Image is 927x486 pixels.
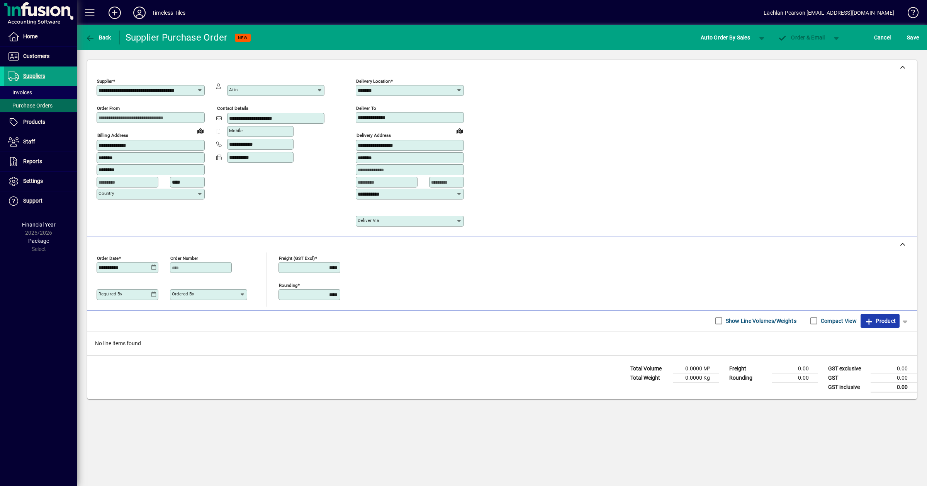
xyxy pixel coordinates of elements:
[229,128,243,133] mat-label: Mobile
[701,31,750,44] span: Auto Order By Sales
[279,255,315,261] mat-label: Freight (GST excl)
[824,364,871,373] td: GST exclusive
[626,364,673,373] td: Total Volume
[725,364,772,373] td: Freight
[102,6,127,20] button: Add
[902,2,917,27] a: Knowledge Base
[77,31,120,44] app-page-header-button: Back
[872,31,893,44] button: Cancel
[279,282,297,288] mat-label: Rounding
[229,87,238,92] mat-label: Attn
[907,34,910,41] span: S
[697,31,754,44] button: Auto Order By Sales
[864,315,896,327] span: Product
[194,124,207,137] a: View on map
[626,373,673,382] td: Total Weight
[774,31,829,44] button: Order & Email
[170,255,198,261] mat-label: Order number
[772,364,818,373] td: 0.00
[23,53,49,59] span: Customers
[871,382,917,392] td: 0.00
[356,106,376,111] mat-label: Deliver To
[724,317,796,325] label: Show Line Volumes/Weights
[172,291,194,297] mat-label: Ordered by
[23,138,35,145] span: Staff
[356,78,390,84] mat-label: Delivery Location
[778,34,825,41] span: Order & Email
[861,314,900,328] button: Product
[23,178,43,184] span: Settings
[98,191,114,196] mat-label: Country
[4,86,77,99] a: Invoices
[23,73,45,79] span: Suppliers
[725,373,772,382] td: Rounding
[85,34,111,41] span: Back
[824,373,871,382] td: GST
[874,31,891,44] span: Cancel
[4,152,77,171] a: Reports
[772,373,818,382] td: 0.00
[238,35,248,40] span: NEW
[871,364,917,373] td: 0.00
[8,102,53,109] span: Purchase Orders
[871,373,917,382] td: 0.00
[152,7,185,19] div: Timeless Tiles
[4,99,77,112] a: Purchase Orders
[824,382,871,392] td: GST inclusive
[905,31,921,44] button: Save
[4,27,77,46] a: Home
[126,31,228,44] div: Supplier Purchase Order
[358,218,379,223] mat-label: Deliver via
[87,332,917,355] div: No line items found
[23,119,45,125] span: Products
[819,317,857,325] label: Compact View
[83,31,113,44] button: Back
[673,364,719,373] td: 0.0000 M³
[673,373,719,382] td: 0.0000 Kg
[97,78,113,84] mat-label: Supplier
[4,47,77,66] a: Customers
[23,158,42,164] span: Reports
[4,113,77,132] a: Products
[4,132,77,152] a: Staff
[23,33,37,39] span: Home
[22,222,56,228] span: Financial Year
[97,106,120,111] mat-label: Order from
[98,291,122,297] mat-label: Required by
[28,238,49,244] span: Package
[907,31,919,44] span: ave
[23,198,42,204] span: Support
[127,6,152,20] button: Profile
[4,191,77,211] a: Support
[97,255,119,261] mat-label: Order date
[764,7,894,19] div: Lachlan Pearson [EMAIL_ADDRESS][DOMAIN_NAME]
[8,89,32,95] span: Invoices
[453,124,466,137] a: View on map
[4,172,77,191] a: Settings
